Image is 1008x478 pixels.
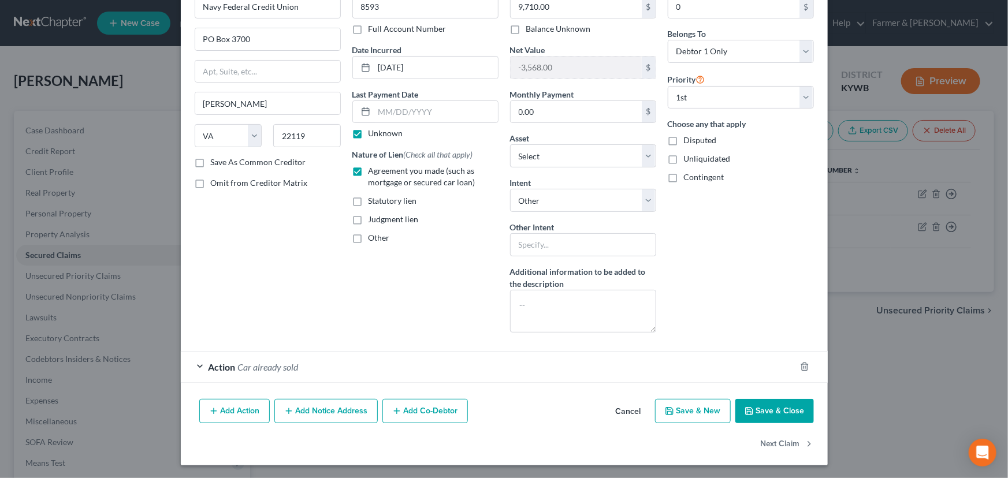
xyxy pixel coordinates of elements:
span: Judgment lien [369,214,419,224]
button: Cancel [607,400,650,423]
label: Monthly Payment [510,88,574,100]
label: Other Intent [510,221,555,233]
button: Add Co-Debtor [382,399,468,423]
span: Disputed [684,135,717,145]
label: Balance Unknown [526,23,591,35]
span: Belongs To [668,29,706,39]
label: Additional information to be added to the description [510,266,656,290]
div: Open Intercom Messenger [969,439,996,466]
span: Omit from Creditor Matrix [211,178,308,188]
button: Save & Close [735,399,814,423]
label: Priority [668,72,705,86]
label: Net Value [510,44,545,56]
label: Save As Common Creditor [211,156,306,168]
div: $ [642,57,656,79]
label: Date Incurred [352,44,402,56]
label: Nature of Lien [352,148,473,160]
label: Full Account Number [369,23,447,35]
button: Next Claim [761,432,814,457]
span: Contingent [684,172,724,182]
input: 0.00 [511,101,642,123]
input: Apt, Suite, etc... [195,61,340,83]
input: Enter zip... [273,124,341,147]
input: 0.00 [511,57,642,79]
span: Unliquidated [684,154,731,163]
input: MM/DD/YYYY [374,101,498,123]
span: Other [369,233,390,242]
label: Choose any that apply [668,118,814,130]
div: $ [642,101,656,123]
input: Enter city... [195,92,340,114]
input: MM/DD/YYYY [374,57,498,79]
span: Agreement you made (such as mortgage or secured car loan) [369,166,475,187]
label: Unknown [369,128,403,139]
span: Asset [510,133,530,143]
label: Last Payment Date [352,88,419,100]
span: (Check all that apply) [404,150,473,159]
button: Save & New [655,399,731,423]
label: Intent [510,177,531,189]
span: Car already sold [238,361,299,372]
button: Add Action [199,399,270,423]
span: Statutory lien [369,196,417,206]
input: Specify... [510,233,656,256]
input: Enter address... [195,28,340,50]
button: Add Notice Address [274,399,378,423]
span: Action [209,361,236,372]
